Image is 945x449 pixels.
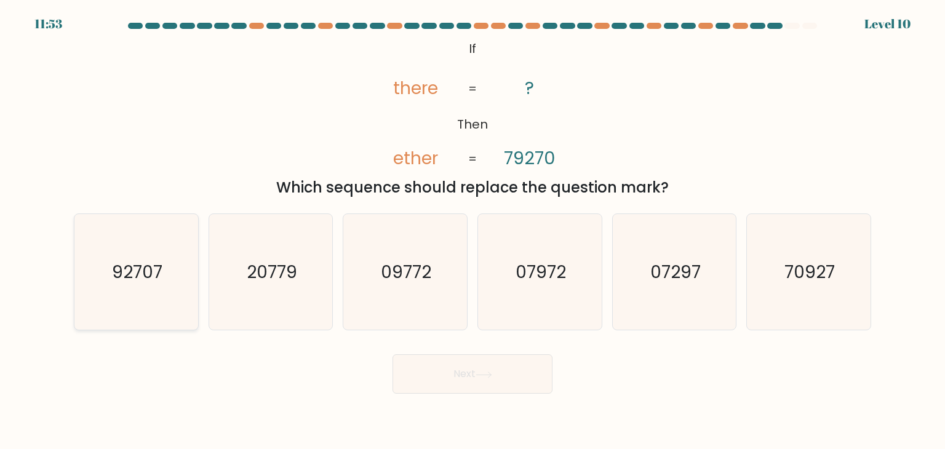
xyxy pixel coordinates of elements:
tspan: ? [525,76,534,100]
text: 07972 [516,260,566,284]
button: Next [393,354,552,394]
text: 09772 [381,260,432,284]
text: 07297 [650,260,701,284]
tspan: = [468,80,477,97]
text: 92707 [112,260,162,284]
tspan: If [469,40,476,57]
tspan: Then [457,116,488,133]
div: 11:53 [34,15,62,33]
svg: @import url('[URL][DOMAIN_NAME]); [363,37,582,172]
tspan: ether [393,146,438,170]
text: 70927 [784,260,835,284]
div: Which sequence should replace the question mark? [81,177,864,199]
text: 20779 [247,260,297,284]
tspan: = [468,150,477,167]
tspan: there [393,76,438,100]
tspan: 79270 [504,146,555,170]
div: Level 10 [864,15,911,33]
